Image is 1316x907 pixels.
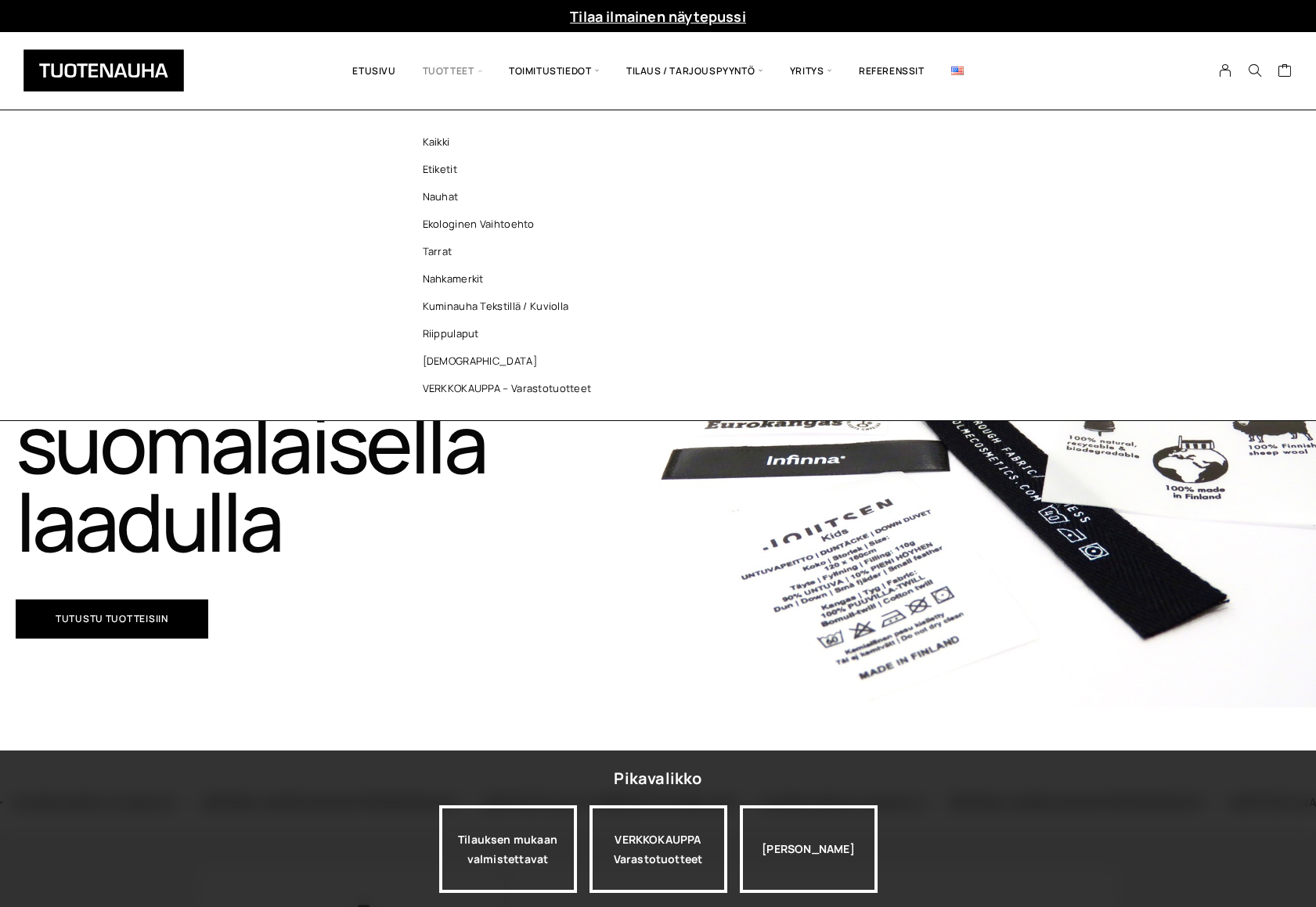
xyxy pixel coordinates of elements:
[740,805,878,893] div: [PERSON_NAME]
[589,805,727,893] a: VERKKOKAUPPAVarastotuotteet
[9,28,276,42] div: Tältä sivustolta ostaminen on turvallista.
[398,293,625,320] a: Kuminauha tekstillä / kuviolla
[224,93,276,112] img: g9mubXtT+nlswAAAABJRU5ErkJggg==
[845,44,938,98] a: Referenssit
[9,64,143,77] button: Muuta ilmoitusasetuksia
[777,44,845,98] span: Yritys
[339,44,409,98] a: Etusivu
[589,805,727,893] div: VERKKOKAUPPA Varastotuotteet
[613,44,777,98] span: Tilaus / Tarjouspyyntö
[148,112,276,126] div: F-Securen selauksen suojaus
[398,375,625,402] a: VERKKOKAUPPA – Varastotuotteet
[398,320,625,347] a: Riippulaput
[496,44,613,98] span: Toimitustiedot
[398,238,625,265] a: Tarrat
[56,614,168,624] span: Tutustu tuotteisiin
[409,44,496,98] span: Tuotteet
[16,599,208,639] a: Tutustu tuotteisiin
[398,156,625,183] a: Etiketit
[16,247,658,560] h1: Tuotemerkit, nauhat ja etiketit suomalaisella laadulla​
[17,7,28,18] img: svg+xml;base64,PHN2ZyB3aWR0aD0iMTI4IiBoZWlnaHQ9IjEyOCIgdmlld0JveD0iMCAwIDEyOCAxMjgiIGZpbGw9Im5vbm...
[398,128,625,156] a: Kaikki
[9,45,276,58] div: [URL][DOMAIN_NAME]
[257,9,276,28] img: close_btn_light.svg
[398,183,625,211] a: Nauhat
[439,805,577,893] a: Tilauksen mukaan valmistettavat
[614,765,701,793] div: Pikavalikko
[951,67,964,75] img: English
[570,7,746,26] a: Tilaa ilmainen näytepussi
[398,211,625,238] a: Ekologinen vaihtoehto
[1240,63,1270,77] button: Search
[23,49,184,92] img: Tuotenauha Oy
[398,347,625,375] a: [DEMOGRAPHIC_DATA]
[398,265,625,293] a: Nahkamerkit
[1210,63,1241,77] a: My Account
[1278,63,1293,81] a: Cart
